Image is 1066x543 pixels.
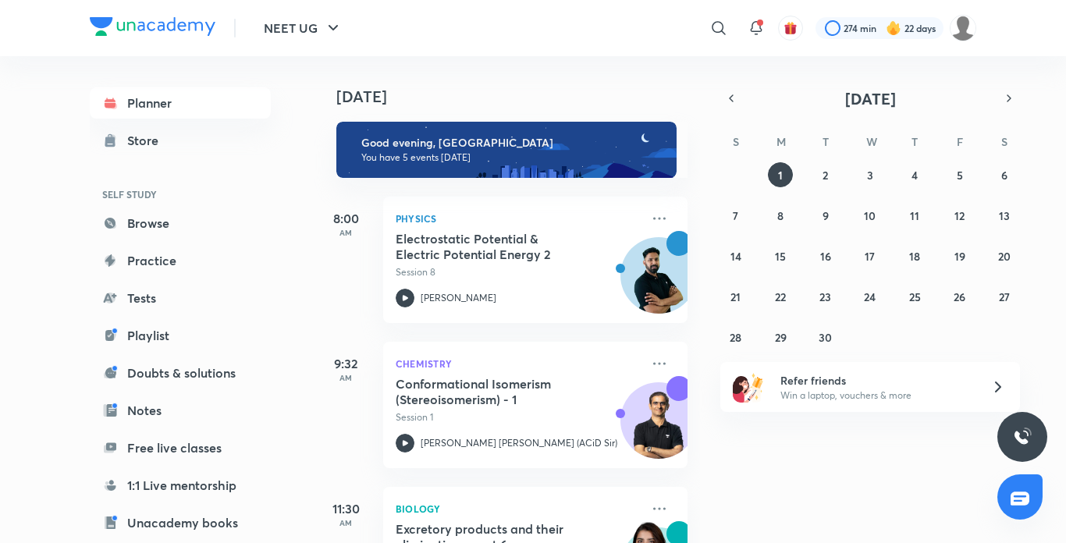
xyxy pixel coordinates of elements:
button: September 9, 2025 [813,203,838,228]
button: September 24, 2025 [858,284,883,309]
a: Store [90,125,271,156]
button: September 6, 2025 [992,162,1017,187]
img: avatar [784,21,798,35]
p: AM [314,373,377,382]
button: September 19, 2025 [947,243,972,268]
abbr: September 2, 2025 [823,168,828,183]
abbr: September 14, 2025 [730,249,741,264]
abbr: September 12, 2025 [954,208,965,223]
a: 1:1 Live mentorship [90,470,271,501]
a: Playlist [90,320,271,351]
a: Doubts & solutions [90,357,271,389]
h5: Conformational Isomerism (Stereoisomerism) - 1 [396,376,590,407]
abbr: Monday [776,134,786,149]
a: Free live classes [90,432,271,463]
button: September 20, 2025 [992,243,1017,268]
button: September 26, 2025 [947,284,972,309]
a: Unacademy books [90,507,271,538]
abbr: September 28, 2025 [730,330,741,345]
abbr: September 24, 2025 [864,289,876,304]
button: September 2, 2025 [813,162,838,187]
a: Browse [90,208,271,239]
p: [PERSON_NAME] [PERSON_NAME] (ACiD Sir) [421,436,617,450]
h6: Refer friends [780,372,972,389]
p: AM [314,518,377,527]
abbr: September 13, 2025 [999,208,1010,223]
button: September 25, 2025 [902,284,927,309]
button: September 18, 2025 [902,243,927,268]
abbr: September 29, 2025 [775,330,787,345]
abbr: September 1, 2025 [778,168,783,183]
button: September 14, 2025 [723,243,748,268]
h4: [DATE] [336,87,703,106]
abbr: September 5, 2025 [957,168,963,183]
img: Barsha Singh [950,15,976,41]
span: [DATE] [845,88,896,109]
p: Physics [396,209,641,228]
button: September 10, 2025 [858,203,883,228]
p: Chemistry [396,354,641,373]
button: September 13, 2025 [992,203,1017,228]
button: September 30, 2025 [813,325,838,350]
button: avatar [778,16,803,41]
img: Avatar [621,391,696,466]
abbr: September 11, 2025 [910,208,919,223]
p: Win a laptop, vouchers & more [780,389,972,403]
abbr: September 16, 2025 [820,249,831,264]
h6: Good evening, [GEOGRAPHIC_DATA] [361,136,663,150]
p: [PERSON_NAME] [421,291,496,305]
button: September 12, 2025 [947,203,972,228]
button: September 23, 2025 [813,284,838,309]
button: September 5, 2025 [947,162,972,187]
abbr: September 3, 2025 [867,168,873,183]
abbr: September 4, 2025 [911,168,918,183]
abbr: September 19, 2025 [954,249,965,264]
h6: SELF STUDY [90,181,271,208]
abbr: Friday [957,134,963,149]
h5: 8:00 [314,209,377,228]
img: ttu [1013,428,1032,446]
p: AM [314,228,377,237]
abbr: September 25, 2025 [909,289,921,304]
abbr: Sunday [733,134,739,149]
button: September 28, 2025 [723,325,748,350]
button: September 4, 2025 [902,162,927,187]
img: Avatar [621,246,696,321]
h5: 11:30 [314,499,377,518]
button: September 29, 2025 [768,325,793,350]
abbr: September 15, 2025 [775,249,786,264]
p: Session 8 [396,265,641,279]
p: You have 5 events [DATE] [361,151,663,164]
h5: Electrostatic Potential & Electric Potential Energy 2 [396,231,590,262]
abbr: Wednesday [866,134,877,149]
img: Company Logo [90,17,215,36]
abbr: Tuesday [823,134,829,149]
button: September 3, 2025 [858,162,883,187]
button: September 15, 2025 [768,243,793,268]
p: Biology [396,499,641,518]
p: Session 1 [396,410,641,424]
abbr: September 7, 2025 [733,208,738,223]
a: Tests [90,282,271,314]
a: Practice [90,245,271,276]
abbr: September 21, 2025 [730,289,741,304]
button: September 7, 2025 [723,203,748,228]
abbr: September 9, 2025 [823,208,829,223]
abbr: Thursday [911,134,918,149]
abbr: September 30, 2025 [819,330,832,345]
a: Planner [90,87,271,119]
abbr: September 6, 2025 [1001,168,1007,183]
abbr: September 22, 2025 [775,289,786,304]
abbr: September 8, 2025 [777,208,784,223]
button: [DATE] [742,87,998,109]
abbr: September 17, 2025 [865,249,875,264]
button: September 22, 2025 [768,284,793,309]
abbr: September 10, 2025 [864,208,876,223]
abbr: September 27, 2025 [999,289,1010,304]
img: referral [733,371,764,403]
a: Notes [90,395,271,426]
button: September 8, 2025 [768,203,793,228]
h5: 9:32 [314,354,377,373]
abbr: September 18, 2025 [909,249,920,264]
div: Store [127,131,168,150]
